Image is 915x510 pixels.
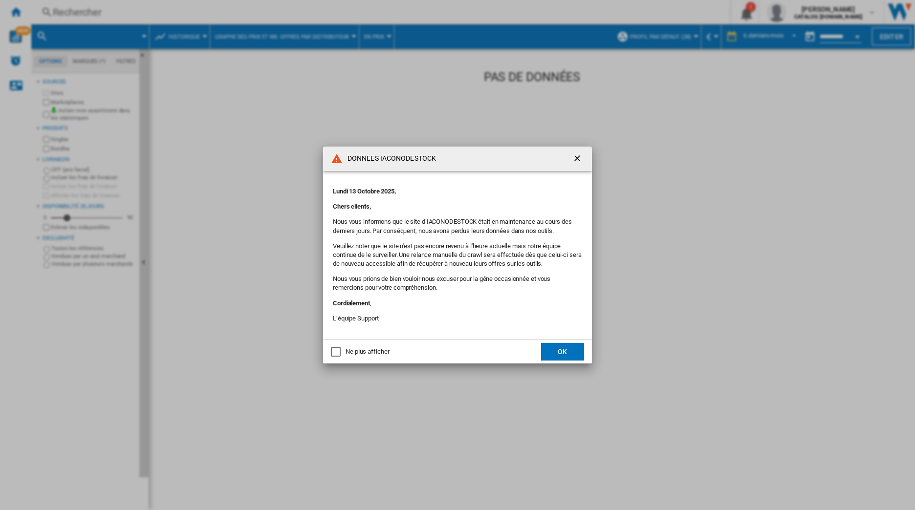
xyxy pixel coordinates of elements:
[541,343,584,361] button: OK
[333,299,370,307] b: Cordialement
[572,153,584,165] ng-md-icon: getI18NText('BUTTONS.CLOSE_DIALOG')
[333,314,582,323] p: L’équipe Support
[346,347,389,356] div: Ne plus afficher
[331,347,389,356] md-checkbox: Ne plus afficher
[333,242,582,269] p: Veuillez noter que le site n'est pas encore revenu à l'heure actuelle mais notre équipe continue ...
[333,188,396,195] b: Lundi 13 Octobre 2025,
[333,275,582,292] p: Nous vous prions de bien vouloir nous excuser pour la gêne occasionnée et vous remercions pour vo...
[333,299,582,308] p: ,
[333,203,371,210] b: Chers clients,
[343,154,436,164] h4: DONNEES IACONODESTOCK
[568,149,588,169] button: getI18NText('BUTTONS.CLOSE_DIALOG')
[333,217,582,235] p: Nous vous informons que le site d’IACONODESTOCK était en maintenance au cours des derniers jours....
